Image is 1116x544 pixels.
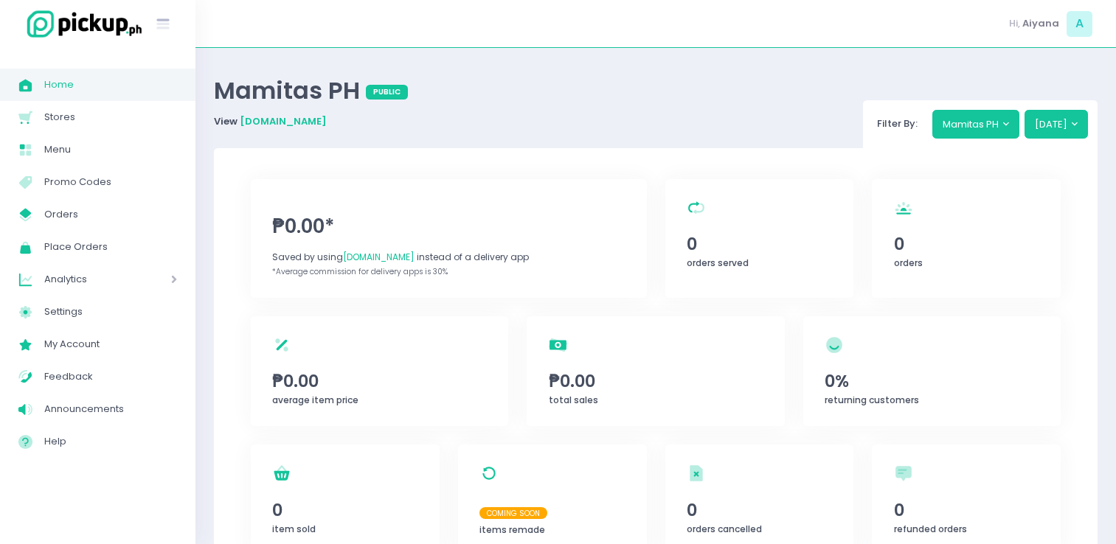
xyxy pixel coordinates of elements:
a: ₱0.00total sales [527,316,784,427]
span: Hi, [1009,16,1020,31]
span: Stores [44,108,177,127]
span: Aiyana [1022,16,1059,31]
span: Menu [44,140,177,159]
span: 0% [825,369,1039,394]
span: returning customers [825,394,919,406]
div: Saved by using instead of a delivery app [272,251,625,264]
button: Mamitas PH [932,110,1020,138]
span: orders cancelled [687,523,762,535]
span: ₱0.00 [549,369,763,394]
span: item sold [272,523,316,535]
span: public [366,85,408,100]
span: ₱0.00* [272,212,625,241]
span: Announcements [44,400,177,419]
span: Help [44,432,177,451]
span: My Account [44,335,177,354]
span: Filter By: [873,116,923,130]
span: Promo Codes [44,172,177,192]
span: 0 [687,498,832,523]
span: refunded orders [894,523,967,535]
a: 0orders [872,179,1061,298]
span: orders served [687,257,749,269]
span: total sales [549,394,598,406]
span: Place Orders [44,237,177,257]
span: Settings [44,302,177,321]
span: Orders [44,205,177,224]
span: ₱0.00 [272,369,487,394]
span: Coming Soon [479,507,547,519]
a: ₱0.00average item price [251,316,508,427]
span: 0 [894,498,1039,523]
span: 0 [894,231,1039,257]
span: [DOMAIN_NAME] [343,251,415,263]
button: [DATE] [1025,110,1089,138]
img: logo [18,8,144,40]
span: Home [44,75,177,94]
span: A [1067,11,1092,37]
span: Feedback [44,367,177,386]
span: Analytics [44,270,129,289]
a: 0orders served [665,179,854,298]
span: Mamitas PH [214,74,366,107]
a: 0%returning customers [803,316,1061,427]
span: 0 [272,498,417,523]
span: 0 [687,231,832,257]
span: items remade [479,523,545,536]
span: *Average commission for delivery apps is 30% [272,266,448,277]
span: average item price [272,394,358,406]
a: [DOMAIN_NAME] [240,114,327,128]
span: orders [894,257,923,269]
p: View [214,114,408,129]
